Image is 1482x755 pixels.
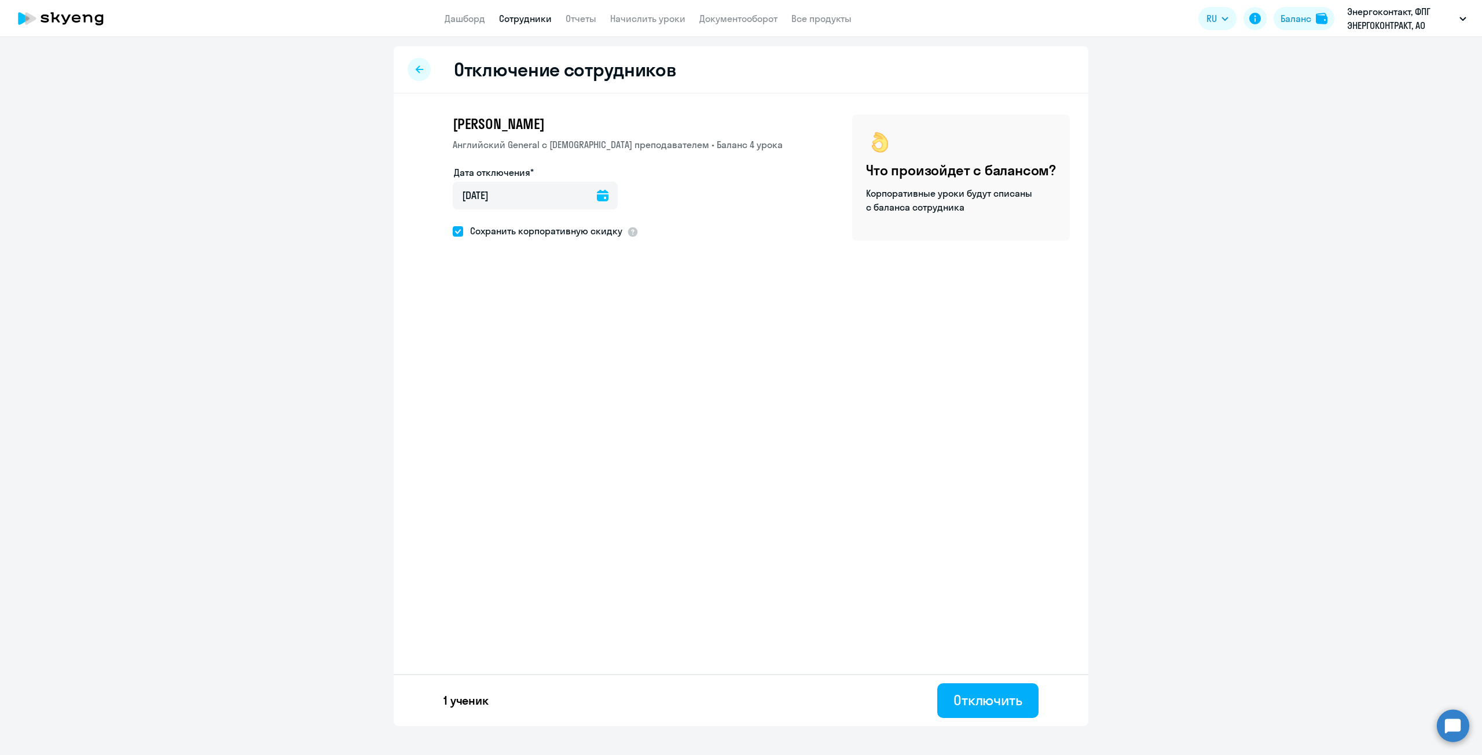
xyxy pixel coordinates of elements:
[454,165,534,179] label: Дата отключения*
[1347,5,1455,32] p: Энергоконтакт, ФПГ ЭНЕРГОКОНТРАКТ, АО
[453,138,783,152] p: Английский General с [DEMOGRAPHIC_DATA] преподавателем • Баланс 4 урока
[453,182,618,209] input: дд.мм.гггг
[454,58,676,81] h2: Отключение сотрудников
[953,691,1022,709] div: Отключить
[1274,7,1334,30] button: Балансbalance
[443,693,489,709] p: 1 ученик
[566,13,596,24] a: Отчеты
[453,115,544,133] span: [PERSON_NAME]
[463,224,622,238] span: Сохранить корпоративную скидку
[937,683,1039,718] button: Отключить
[1341,5,1472,32] button: Энергоконтакт, ФПГ ЭНЕРГОКОНТРАКТ, АО
[866,186,1034,214] p: Корпоративные уроки будут списаны с баланса сотрудника
[699,13,777,24] a: Документооборот
[866,128,894,156] img: ok
[610,13,685,24] a: Начислить уроки
[499,13,552,24] a: Сотрудники
[1316,13,1327,24] img: balance
[791,13,852,24] a: Все продукты
[445,13,485,24] a: Дашборд
[1281,12,1311,25] div: Баланс
[866,161,1056,179] h4: Что произойдет с балансом?
[1198,7,1237,30] button: RU
[1206,12,1217,25] span: RU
